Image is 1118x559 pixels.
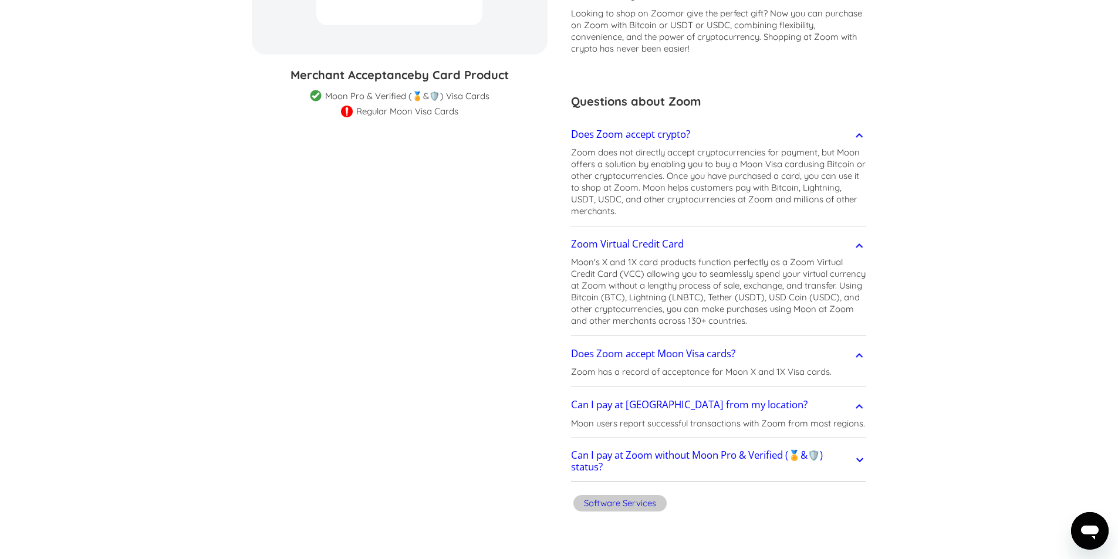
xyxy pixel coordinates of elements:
a: Can I pay at Zoom without Moon Pro & Verified (🏅&🛡️) status? [571,444,867,479]
h2: Zoom Virtual Credit Card [571,238,684,250]
div: Moon Pro & Verified (🏅&🛡️) Visa Cards [325,90,489,102]
h3: Questions about Zoom [571,93,867,110]
div: Regular Moon Visa Cards [356,106,458,117]
span: or give the perfect gift [675,8,764,19]
p: Looking to shop on Zoom ? Now you can purchase on Zoom with Bitcoin or USDT or USDC, combining fl... [571,8,867,55]
h2: Does Zoom accept crypto? [571,128,690,140]
a: Does Zoom accept crypto? [571,122,867,147]
div: Software Services [584,497,656,509]
a: Does Zoom accept Moon Visa cards? [571,341,867,366]
a: Software Services [571,493,669,516]
a: Can I pay at [GEOGRAPHIC_DATA] from my location? [571,393,867,418]
span: by Card Product [414,67,509,82]
a: Zoom Virtual Credit Card [571,232,867,256]
iframe: Button to launch messaging window [1071,512,1109,550]
h2: Does Zoom accept Moon Visa cards? [571,348,735,360]
h2: Can I pay at [GEOGRAPHIC_DATA] from my location? [571,399,808,411]
p: Zoom has a record of acceptance for Moon X and 1X Visa cards. [571,366,832,378]
h3: Merchant Acceptance [252,66,548,84]
p: Moon users report successful transactions with Zoom from most regions. [571,418,865,429]
h2: Can I pay at Zoom without Moon Pro & Verified (🏅&🛡️) status? [571,449,853,473]
p: Zoom does not directly accept cryptocurrencies for payment, but Moon offers a solution by enablin... [571,147,867,217]
p: Moon's X and 1X card products function perfectly as a Zoom Virtual Credit Card (VCC) allowing you... [571,256,867,327]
